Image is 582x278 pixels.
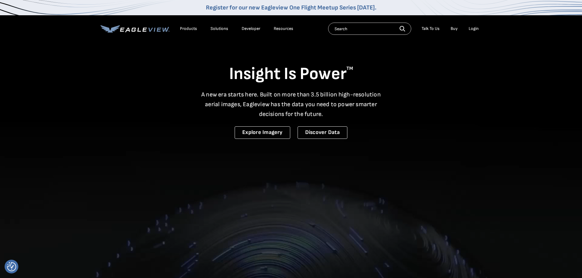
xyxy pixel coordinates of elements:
[101,63,482,85] h1: Insight Is Power
[210,26,228,31] div: Solutions
[7,262,16,271] img: Revisit consent button
[422,26,440,31] div: Talk To Us
[7,262,16,271] button: Consent Preferences
[180,26,197,31] div: Products
[274,26,293,31] div: Resources
[451,26,458,31] a: Buy
[198,90,385,119] p: A new era starts here. Built on more than 3.5 billion high-resolution aerial images, Eagleview ha...
[469,26,479,31] div: Login
[328,23,411,35] input: Search
[206,4,376,11] a: Register for our new Eagleview One Flight Meetup Series [DATE].
[235,126,290,139] a: Explore Imagery
[298,126,347,139] a: Discover Data
[346,66,353,71] sup: TM
[242,26,260,31] a: Developer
